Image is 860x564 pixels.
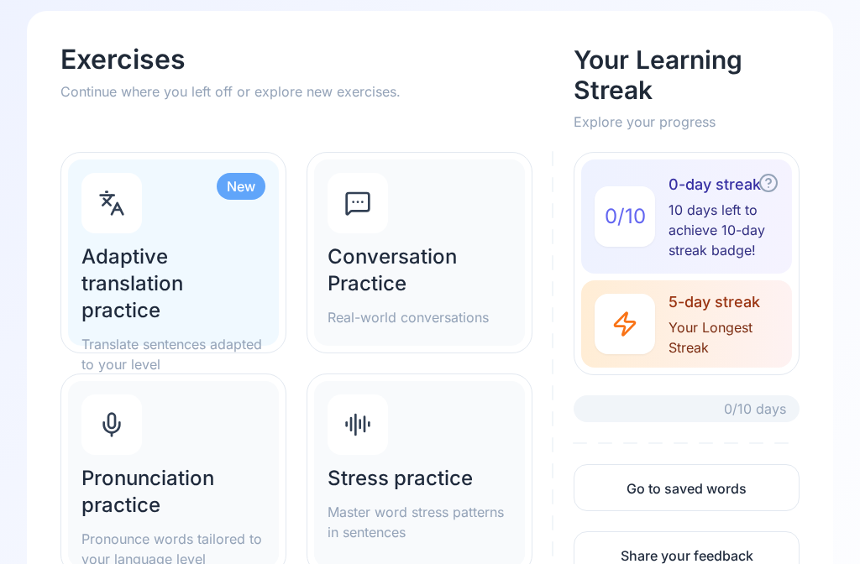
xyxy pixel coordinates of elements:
h2: Conversation Practice [328,243,511,297]
p: Explore your progress [574,112,800,132]
span: 0-day streak [669,173,779,196]
span: 0/10 days [724,399,786,419]
div: New [217,173,265,200]
h2: Stress practice [328,465,511,492]
p: Real-world conversations [328,307,511,327]
a: NewAdaptive translation practiceTranslate sentences adapted to your level [60,152,286,353]
h1: Exercises [60,44,553,75]
a: Go to saved words [574,464,800,511]
h2: Adaptive translation practice [81,243,265,324]
a: Conversation PracticeReal-world conversations [307,152,532,353]
h2: Pronunciation practice [81,465,265,519]
span: 10 days left to achieve 10-day streak badge! [669,200,779,260]
p: Master word stress patterns in sentences [328,502,511,542]
span: 0 / 10 [605,203,646,230]
span: Your Longest Streak [669,317,792,358]
h2: Your Learning Streak [574,44,800,105]
span: 5-day streak [669,290,792,314]
p: Translate sentences adapted to your level [81,334,265,374]
p: Continue where you left off or explore new exercises. [60,81,553,102]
